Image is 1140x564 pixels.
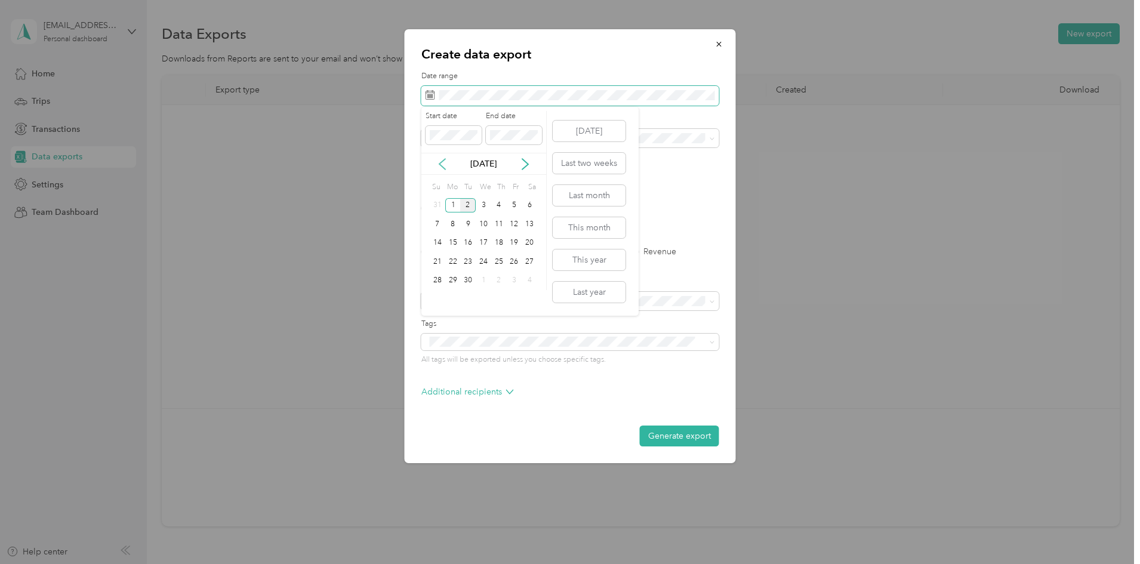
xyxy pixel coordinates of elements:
[430,198,445,213] div: 31
[491,254,507,269] div: 25
[421,319,719,329] label: Tags
[507,273,522,288] div: 3
[460,236,476,251] div: 16
[460,254,476,269] div: 23
[460,273,476,288] div: 30
[553,249,626,270] button: This year
[1073,497,1140,564] iframe: Everlance-gr Chat Button Frame
[476,217,491,232] div: 10
[476,198,491,213] div: 3
[495,179,507,196] div: Th
[445,254,461,269] div: 22
[522,254,537,269] div: 27
[426,111,482,122] label: Start date
[631,248,676,256] label: Revenue
[430,179,441,196] div: Su
[460,217,476,232] div: 9
[553,185,626,206] button: Last month
[421,71,719,82] label: Date range
[445,236,461,251] div: 15
[553,121,626,141] button: [DATE]
[507,198,522,213] div: 5
[421,355,719,365] p: All tags will be exported unless you choose specific tags.
[491,236,507,251] div: 18
[491,217,507,232] div: 11
[507,217,522,232] div: 12
[507,236,522,251] div: 19
[491,198,507,213] div: 4
[640,426,719,446] button: Generate export
[510,179,522,196] div: Fr
[476,273,491,288] div: 1
[462,179,473,196] div: Tu
[445,198,461,213] div: 1
[522,273,537,288] div: 4
[430,236,445,251] div: 14
[553,217,626,238] button: This month
[522,217,537,232] div: 13
[430,217,445,232] div: 7
[476,254,491,269] div: 24
[526,179,537,196] div: Sa
[445,179,458,196] div: Mo
[421,386,514,398] p: Additional recipients
[507,254,522,269] div: 26
[522,198,537,213] div: 6
[486,111,542,122] label: End date
[476,236,491,251] div: 17
[445,217,461,232] div: 8
[430,254,445,269] div: 21
[522,236,537,251] div: 20
[491,273,507,288] div: 2
[421,46,719,63] p: Create data export
[477,179,491,196] div: We
[553,282,626,303] button: Last year
[430,273,445,288] div: 28
[458,158,509,170] p: [DATE]
[460,198,476,213] div: 2
[553,153,626,174] button: Last two weeks
[445,273,461,288] div: 29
